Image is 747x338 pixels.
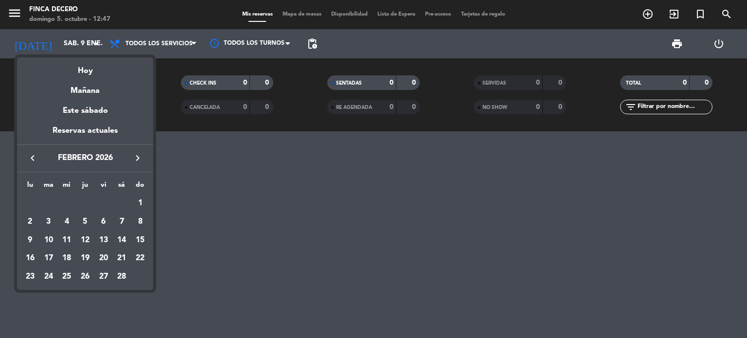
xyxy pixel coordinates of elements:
td: 2 de febrero de 2026 [21,213,39,231]
td: 24 de febrero de 2026 [39,267,58,286]
div: 22 [132,250,148,267]
th: lunes [21,179,39,195]
div: 11 [58,232,75,249]
td: 22 de febrero de 2026 [131,249,149,267]
td: 25 de febrero de 2026 [57,267,76,286]
div: 17 [40,250,57,267]
div: 26 [77,268,93,285]
td: 4 de febrero de 2026 [57,213,76,231]
td: 1 de febrero de 2026 [131,194,149,213]
div: 8 [132,213,148,230]
div: 7 [113,213,130,230]
td: 19 de febrero de 2026 [76,249,94,267]
td: 18 de febrero de 2026 [57,249,76,267]
div: 21 [113,250,130,267]
button: keyboard_arrow_left [24,152,41,164]
th: martes [39,179,58,195]
div: 5 [77,213,93,230]
div: 13 [95,232,112,249]
div: 28 [113,268,130,285]
span: febrero 2026 [41,152,129,164]
div: 10 [40,232,57,249]
th: sábado [113,179,131,195]
td: 17 de febrero de 2026 [39,249,58,267]
div: 1 [132,195,148,212]
td: 16 de febrero de 2026 [21,249,39,267]
div: 15 [132,232,148,249]
td: 6 de febrero de 2026 [94,213,113,231]
td: 20 de febrero de 2026 [94,249,113,267]
i: keyboard_arrow_right [132,152,143,164]
div: 27 [95,268,112,285]
td: 26 de febrero de 2026 [76,267,94,286]
button: keyboard_arrow_right [129,152,146,164]
th: domingo [131,179,149,195]
i: keyboard_arrow_left [27,152,38,164]
th: viernes [94,179,113,195]
div: 24 [40,268,57,285]
td: 13 de febrero de 2026 [94,231,113,249]
td: 15 de febrero de 2026 [131,231,149,249]
div: Mañana [17,77,153,97]
div: 14 [113,232,130,249]
div: 2 [22,213,38,230]
td: 14 de febrero de 2026 [113,231,131,249]
td: 3 de febrero de 2026 [39,213,58,231]
div: Hoy [17,57,153,77]
div: 12 [77,232,93,249]
div: 19 [77,250,93,267]
div: 25 [58,268,75,285]
td: 28 de febrero de 2026 [113,267,131,286]
div: 20 [95,250,112,267]
td: 11 de febrero de 2026 [57,231,76,249]
td: 8 de febrero de 2026 [131,213,149,231]
th: jueves [76,179,94,195]
div: 23 [22,268,38,285]
div: 9 [22,232,38,249]
td: 23 de febrero de 2026 [21,267,39,286]
div: 3 [40,213,57,230]
div: Este sábado [17,97,153,125]
td: 27 de febrero de 2026 [94,267,113,286]
td: 5 de febrero de 2026 [76,213,94,231]
td: 7 de febrero de 2026 [113,213,131,231]
div: 16 [22,250,38,267]
td: 21 de febrero de 2026 [113,249,131,267]
td: 9 de febrero de 2026 [21,231,39,249]
td: FEB. [21,194,131,213]
td: 12 de febrero de 2026 [76,231,94,249]
td: 10 de febrero de 2026 [39,231,58,249]
th: miércoles [57,179,76,195]
div: Reservas actuales [17,125,153,144]
div: 18 [58,250,75,267]
div: 6 [95,213,112,230]
div: 4 [58,213,75,230]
